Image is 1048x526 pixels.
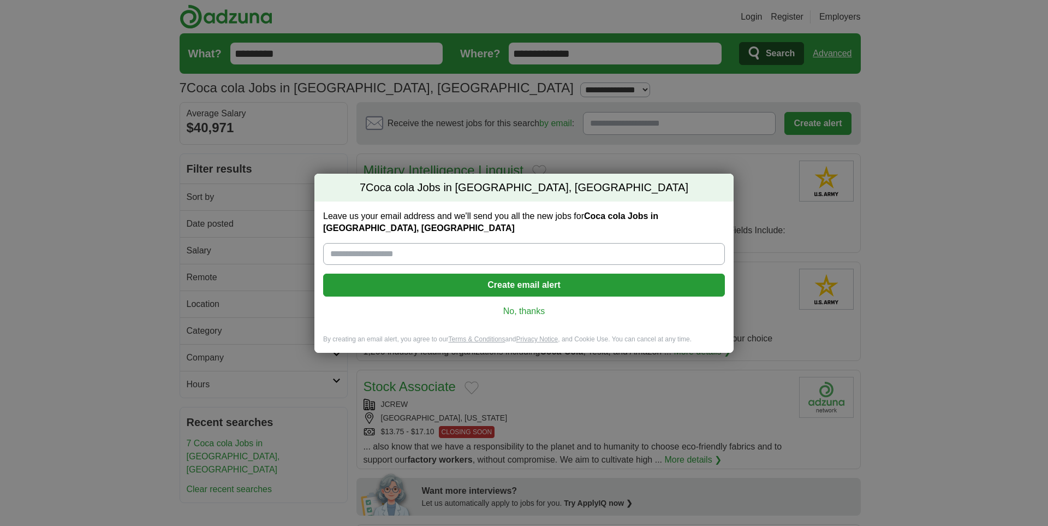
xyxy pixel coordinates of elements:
a: Privacy Notice [516,335,558,343]
button: Create email alert [323,274,725,297]
label: Leave us your email address and we'll send you all the new jobs for [323,210,725,234]
h2: Coca cola Jobs in [GEOGRAPHIC_DATA], [GEOGRAPHIC_DATA] [314,174,734,202]
div: By creating an email alert, you agree to our and , and Cookie Use. You can cancel at any time. [314,335,734,353]
a: Terms & Conditions [448,335,505,343]
a: No, thanks [332,305,716,317]
span: 7 [360,180,366,196]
